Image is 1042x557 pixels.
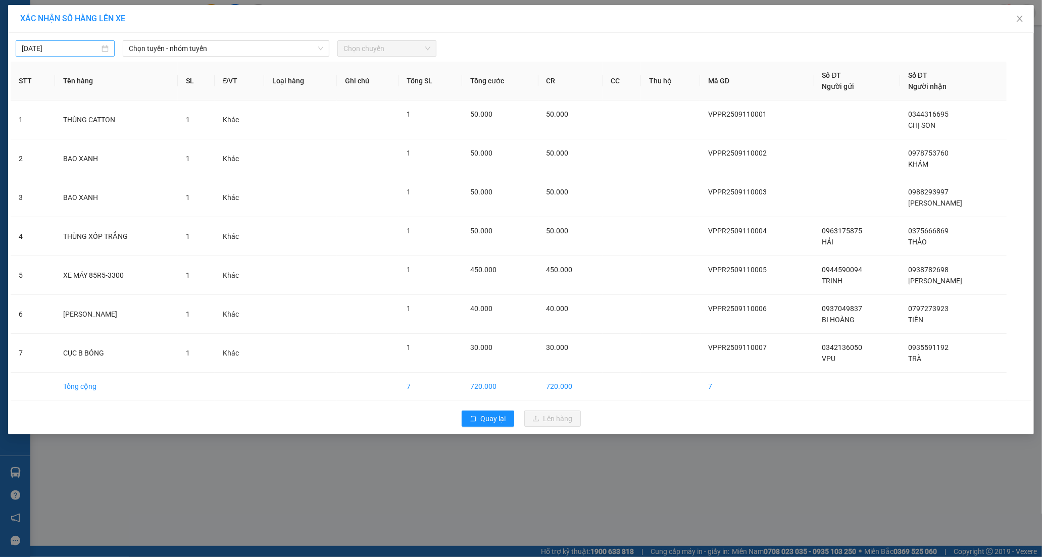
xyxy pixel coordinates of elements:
[538,373,603,400] td: 720.000
[264,62,337,100] th: Loại hàng
[55,373,178,400] td: Tổng cộng
[908,343,949,351] span: 0935591192
[470,305,492,313] span: 40.000
[708,110,767,118] span: VPPR2509110001
[547,227,569,235] span: 50.000
[708,188,767,196] span: VPPR2509110003
[55,62,178,100] th: Tên hàng
[462,62,538,100] th: Tổng cước
[524,411,581,427] button: uploadLên hàng
[55,295,178,334] td: [PERSON_NAME]
[470,266,497,274] span: 450.000
[547,343,569,351] span: 30.000
[822,355,836,363] span: VPU
[470,149,492,157] span: 50.000
[547,266,573,274] span: 450.000
[215,139,264,178] td: Khác
[407,266,411,274] span: 1
[822,343,863,351] span: 0342136050
[215,295,264,334] td: Khác
[11,139,55,178] td: 2
[11,100,55,139] td: 1
[822,305,863,313] span: 0937049837
[11,62,55,100] th: STT
[908,355,921,363] span: TRÀ
[462,411,514,427] button: rollbackQuay lại
[55,100,178,139] td: THÙNG CATTON
[11,256,55,295] td: 5
[708,149,767,157] span: VPPR2509110002
[186,155,190,163] span: 1
[186,310,190,318] span: 1
[708,305,767,313] span: VPPR2509110006
[908,121,935,129] span: CHỊ SON
[822,277,843,285] span: TRINH
[908,316,923,324] span: TIỀN
[547,305,569,313] span: 40.000
[908,110,949,118] span: 0344316695
[470,188,492,196] span: 50.000
[470,227,492,235] span: 50.000
[399,373,462,400] td: 7
[11,295,55,334] td: 6
[547,188,569,196] span: 50.000
[215,100,264,139] td: Khác
[822,71,841,79] span: Số ĐT
[20,14,125,23] span: XÁC NHẬN SỐ HÀNG LÊN XE
[470,343,492,351] span: 30.000
[908,199,962,207] span: [PERSON_NAME]
[700,62,814,100] th: Mã GD
[129,41,323,56] span: Chọn tuyến - nhóm tuyến
[908,82,947,90] span: Người nhận
[908,71,927,79] span: Số ĐT
[481,413,506,424] span: Quay lại
[538,62,603,100] th: CR
[908,149,949,157] span: 0978753760
[55,334,178,373] td: CỤC B BÓNG
[343,41,430,56] span: Chọn chuyến
[603,62,641,100] th: CC
[337,62,399,100] th: Ghi chú
[407,188,411,196] span: 1
[908,266,949,274] span: 0938782698
[318,45,324,52] span: down
[55,217,178,256] td: THÙNG XỐP TRẮNG
[641,62,700,100] th: Thu hộ
[186,232,190,240] span: 1
[908,305,949,313] span: 0797273923
[186,193,190,201] span: 1
[470,110,492,118] span: 50.000
[407,149,411,157] span: 1
[547,110,569,118] span: 50.000
[407,110,411,118] span: 1
[908,238,927,246] span: THẢO
[708,266,767,274] span: VPPR2509110005
[822,316,855,324] span: BI HOÀNG
[908,227,949,235] span: 0375666869
[215,62,264,100] th: ĐVT
[822,238,834,246] span: HẢI
[55,178,178,217] td: BAO XANH
[215,256,264,295] td: Khác
[822,82,855,90] span: Người gửi
[908,277,962,285] span: [PERSON_NAME]
[186,349,190,357] span: 1
[407,343,411,351] span: 1
[186,271,190,279] span: 1
[407,305,411,313] span: 1
[908,160,928,168] span: KHÁM
[55,256,178,295] td: XE MÁY 85R5-3300
[470,415,477,423] span: rollback
[908,188,949,196] span: 0988293997
[1006,5,1034,33] button: Close
[700,373,814,400] td: 7
[399,62,462,100] th: Tổng SL
[11,217,55,256] td: 4
[708,343,767,351] span: VPPR2509110007
[186,116,190,124] span: 1
[708,227,767,235] span: VPPR2509110004
[215,178,264,217] td: Khác
[22,43,100,54] input: 11/09/2025
[822,227,863,235] span: 0963175875
[1016,15,1024,23] span: close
